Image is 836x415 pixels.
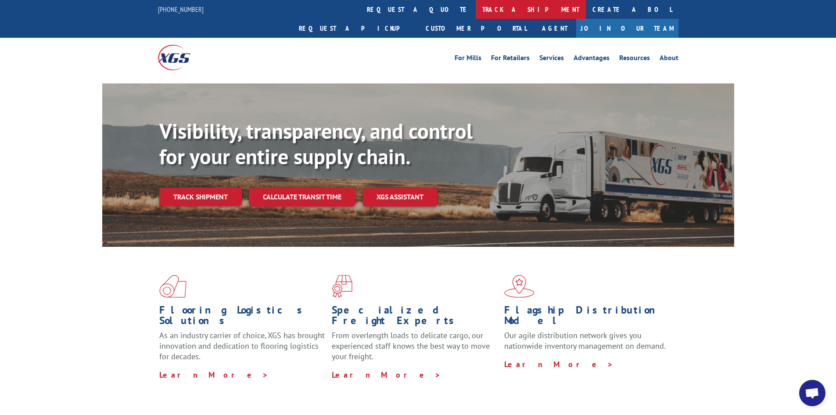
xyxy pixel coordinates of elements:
[799,380,825,406] div: Open chat
[419,19,533,38] a: Customer Portal
[362,188,438,206] a: XGS ASSISTANT
[504,330,666,351] span: Our agile distribution network gives you nationwide inventory management on demand.
[249,188,355,206] a: Calculate transit time
[332,330,498,369] p: From overlength loads to delicate cargo, our experienced staff knows the best way to move your fr...
[292,19,419,38] a: Request a pickup
[159,117,473,170] b: Visibility, transparency, and control for your entire supply chain.
[660,54,678,64] a: About
[455,54,481,64] a: For Mills
[332,305,498,330] h1: Specialized Freight Experts
[159,305,325,330] h1: Flooring Logistics Solutions
[491,54,530,64] a: For Retailers
[159,275,187,298] img: xgs-icon-total-supply-chain-intelligence-red
[159,370,269,380] a: Learn More >
[504,359,614,369] a: Learn More >
[574,54,610,64] a: Advantages
[159,188,242,206] a: Track shipment
[619,54,650,64] a: Resources
[159,330,325,361] span: As an industry carrier of choice, XGS has brought innovation and dedication to flooring logistics...
[539,54,564,64] a: Services
[332,370,441,380] a: Learn More >
[504,305,670,330] h1: Flagship Distribution Model
[504,275,535,298] img: xgs-icon-flagship-distribution-model-red
[158,5,204,14] a: [PHONE_NUMBER]
[576,19,678,38] a: Join Our Team
[533,19,576,38] a: Agent
[332,275,352,298] img: xgs-icon-focused-on-flooring-red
